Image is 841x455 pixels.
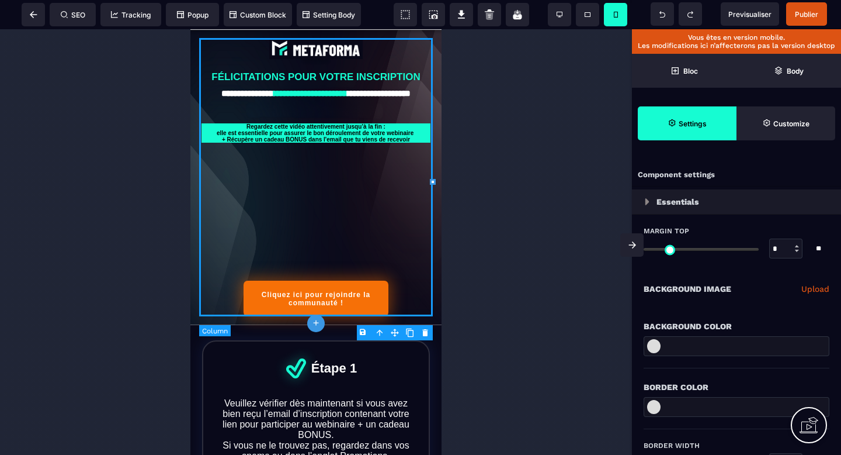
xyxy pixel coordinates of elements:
span: Setting Body [303,11,355,19]
text: Étape 1 [118,329,169,350]
span: View components [394,3,417,26]
p: Essentials [656,195,699,209]
img: abe9e435164421cb06e33ef15842a39e_e5ef653356713f0d7dd3797ab850248d_Capture_d%E2%80%99e%CC%81cran_2... [79,9,172,30]
strong: Settings [679,119,707,128]
span: Previsualiser [728,10,772,19]
text: FÉLICITATIONS POUR VOTRE INSCRIPTION [9,40,242,57]
strong: Customize [773,119,809,128]
span: Open Style Manager [736,106,835,140]
span: Settings [638,106,736,140]
p: Background Image [644,282,731,296]
img: 5b0f7acec7050026322c7a33464a9d2d_df1180c19b023640bdd1f6191e6afa79_big_tick.png [82,315,130,363]
p: Les modifications ici n’affecterons pas la version desktop [638,42,835,50]
div: Border Color [644,380,829,394]
strong: Bloc [683,67,698,75]
span: Custom Block [230,11,286,19]
span: Screenshot [422,3,445,26]
div: Component settings [632,164,841,187]
button: Cliquez ici pour rejoindre la communauté ! [53,251,198,287]
span: SEO [61,11,85,19]
span: Open Blocks [632,54,736,88]
span: Tracking [111,11,151,19]
span: Border Width [644,441,700,450]
img: loading [645,198,649,205]
span: Popup [177,11,208,19]
span: Margin Top [644,226,689,236]
p: Vous êtes en version mobile. [638,33,835,42]
span: Open Layer Manager [736,54,841,88]
strong: Body [787,67,804,75]
a: Upload [801,282,829,296]
div: Background Color [644,319,829,333]
span: Preview [721,2,779,26]
text: Regardez cette vidéo attentivement jusqu’à la fin : elle est essentielle pour assurer le bon déro... [12,94,239,113]
span: Publier [795,10,818,19]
